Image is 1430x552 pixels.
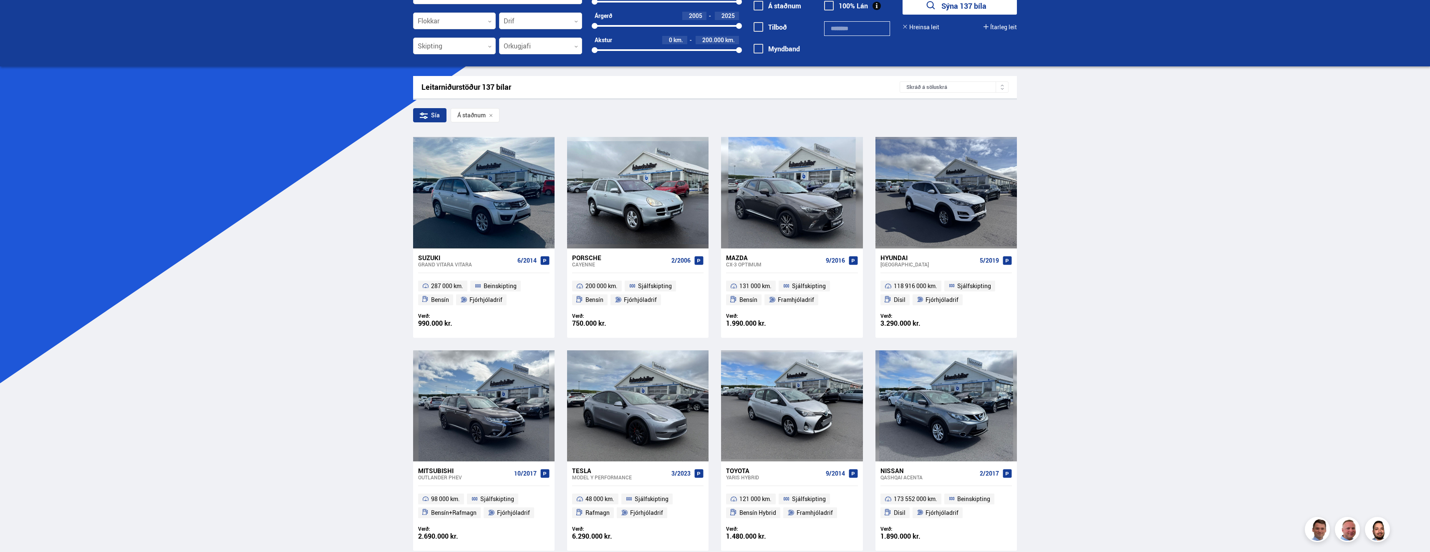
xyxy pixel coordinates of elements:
[413,248,555,338] a: Suzuki Grand Vitara VITARA 6/2014 287 000 km. Beinskipting Bensín Fjórhjóladrif Verð: 990.000 kr.
[572,474,668,480] div: Model Y PERFORMANCE
[585,508,610,518] span: Rafmagn
[585,494,614,504] span: 48 000 km.
[595,37,612,43] div: Akstur
[421,83,900,91] div: Leitarniðurstöður 137 bílar
[980,470,999,477] span: 2/2017
[894,494,937,504] span: 173 552 000 km.
[624,295,657,305] span: Fjórhjóladrif
[726,254,822,261] div: Mazda
[726,320,792,327] div: 1.990.000 kr.
[792,494,826,504] span: Sjálfskipting
[635,494,668,504] span: Sjálfskipting
[517,257,537,264] span: 6/2014
[671,257,691,264] span: 2/2006
[894,508,905,518] span: Dísil
[514,470,537,477] span: 10/2017
[824,2,868,10] label: 100% Lán
[418,533,484,540] div: 2.690.000 kr.
[480,494,514,504] span: Sjálfskipting
[826,257,845,264] span: 9/2016
[726,533,792,540] div: 1.480.000 kr.
[726,313,792,319] div: Verð:
[880,320,946,327] div: 3.290.000 kr.
[721,461,863,551] a: Toyota Yaris HYBRID 9/2014 121 000 km. Sjálfskipting Bensín Hybrid Framhjóladrif Verð: 1.480.000 kr.
[880,533,946,540] div: 1.890.000 kr.
[880,313,946,319] div: Verð:
[721,248,863,338] a: Mazda CX-3 OPTIMUM 9/2016 131 000 km. Sjálfskipting Bensín Framhjóladrif Verð: 1.990.000 kr.
[572,533,638,540] div: 6.290.000 kr.
[567,461,709,551] a: Tesla Model Y PERFORMANCE 3/2023 48 000 km. Sjálfskipting Rafmagn Fjórhjóladrif Verð: 6.290.000 kr.
[418,254,514,261] div: Suzuki
[469,295,502,305] span: Fjórhjóladrif
[457,112,486,119] span: Á staðnum
[900,81,1009,93] div: Skráð á söluskrá
[572,320,638,327] div: 750.000 kr.
[926,508,958,518] span: Fjórhjóladrif
[567,248,709,338] a: Porsche Cayenne 2/2006 200 000 km. Sjálfskipting Bensín Fjórhjóladrif Verð: 750.000 kr.
[721,12,735,20] span: 2025
[418,313,484,319] div: Verð:
[585,295,603,305] span: Bensín
[630,508,663,518] span: Fjórhjóladrif
[778,295,814,305] span: Framhjóladrif
[497,508,530,518] span: Fjórhjóladrif
[671,470,691,477] span: 3/2023
[957,494,990,504] span: Beinskipting
[585,281,618,291] span: 200 000 km.
[957,281,991,291] span: Sjálfskipting
[572,313,638,319] div: Verð:
[880,254,976,261] div: Hyundai
[739,508,776,518] span: Bensín Hybrid
[418,320,484,327] div: 990.000 kr.
[572,254,668,261] div: Porsche
[875,461,1017,551] a: Nissan Qashqai ACENTA 2/2017 173 552 000 km. Beinskipting Dísil Fjórhjóladrif Verð: 1.890.000 kr.
[595,13,612,19] div: Árgerð
[792,281,826,291] span: Sjálfskipting
[754,2,801,10] label: Á staðnum
[726,474,822,480] div: Yaris HYBRID
[984,24,1017,30] button: Ítarleg leit
[418,467,511,474] div: Mitsubishi
[894,295,905,305] span: Dísil
[754,45,800,53] label: Myndband
[431,508,477,518] span: Bensín+Rafmagn
[1366,518,1391,543] img: nhp88E3Fdnt1Opn2.png
[894,281,937,291] span: 118 916 000 km.
[418,526,484,532] div: Verð:
[880,474,976,480] div: Qashqai ACENTA
[413,108,446,122] div: Sía
[926,295,958,305] span: Fjórhjóladrif
[880,261,976,267] div: [GEOGRAPHIC_DATA]
[484,281,517,291] span: Beinskipting
[725,37,735,43] span: km.
[572,261,668,267] div: Cayenne
[739,295,757,305] span: Bensín
[754,23,787,31] label: Tilboð
[797,508,833,518] span: Framhjóladrif
[673,37,683,43] span: km.
[669,36,672,44] span: 0
[739,281,772,291] span: 131 000 km.
[431,494,460,504] span: 98 000 km.
[7,3,32,28] button: Open LiveChat chat widget
[572,526,638,532] div: Verð:
[903,24,939,30] button: Hreinsa leit
[726,526,792,532] div: Verð:
[875,248,1017,338] a: Hyundai [GEOGRAPHIC_DATA] 5/2019 118 916 000 km. Sjálfskipting Dísil Fjórhjóladrif Verð: 3.290.00...
[418,261,514,267] div: Grand Vitara VITARA
[1336,518,1361,543] img: siFngHWaQ9KaOqBr.png
[880,467,976,474] div: Nissan
[1306,518,1331,543] img: FbJEzSuNWCJXmdc-.webp
[418,474,511,480] div: Outlander PHEV
[880,526,946,532] div: Verð:
[689,12,702,20] span: 2005
[726,467,822,474] div: Toyota
[638,281,672,291] span: Sjálfskipting
[980,257,999,264] span: 5/2019
[826,470,845,477] span: 9/2014
[702,36,724,44] span: 200.000
[739,494,772,504] span: 121 000 km.
[413,461,555,551] a: Mitsubishi Outlander PHEV 10/2017 98 000 km. Sjálfskipting Bensín+Rafmagn Fjórhjóladrif Verð: 2.6...
[572,467,668,474] div: Tesla
[726,261,822,267] div: CX-3 OPTIMUM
